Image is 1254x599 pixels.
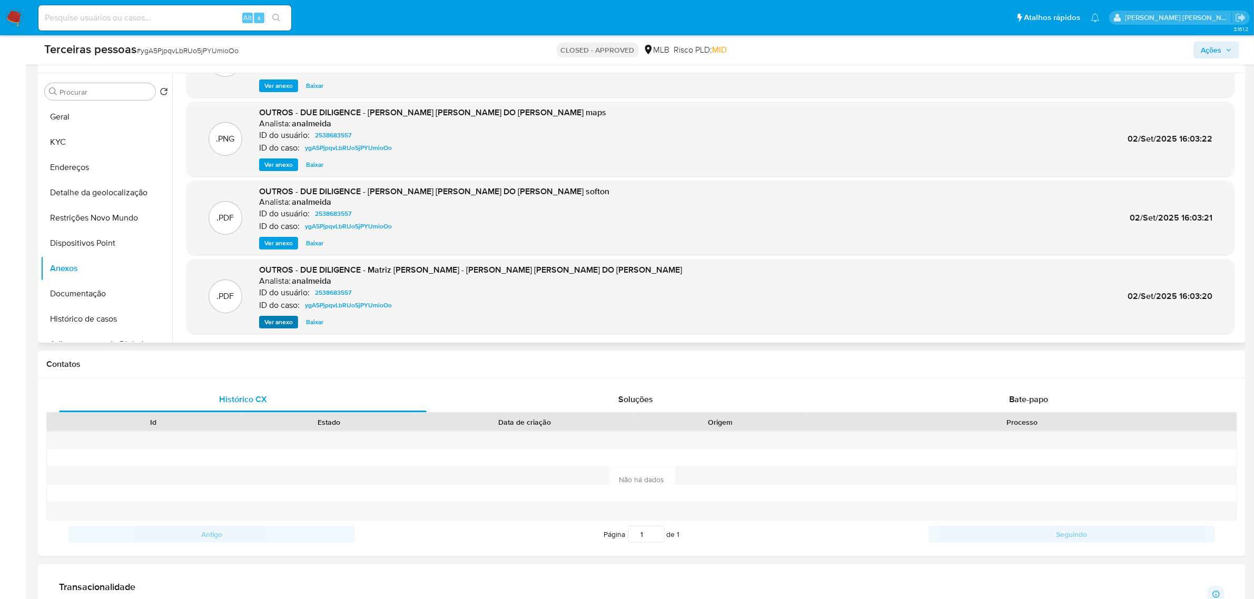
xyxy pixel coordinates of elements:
button: Ver anexo [259,79,298,92]
span: Histórico CX [219,393,267,405]
p: ID do caso: [259,64,300,74]
div: Origem [640,417,801,427]
span: Soluções [618,393,653,405]
h1: Contatos [46,359,1237,370]
span: 1 [677,529,680,540]
p: CLOSED - APPROVED [557,43,639,57]
a: 2538683557 [311,129,356,142]
button: Detalhe da geolocalização [41,180,172,205]
span: Baixar [306,317,323,327]
p: .PDF [217,291,234,302]
p: ID do usuário: [259,287,310,298]
span: 2538683557 [315,207,351,220]
button: Antigo [68,526,355,543]
button: search-icon [265,11,287,25]
p: ID do caso: [259,300,300,311]
div: Id [73,417,233,427]
p: ID do caso: [259,143,300,153]
input: Procurar [60,87,151,97]
button: Adiantamentos de Dinheiro [41,332,172,357]
p: ID do caso: [259,221,300,232]
span: Ver anexo [264,81,293,91]
span: OUTROS - DUE DILIGENCE - Matriz [PERSON_NAME] - [PERSON_NAME] [PERSON_NAME] DO [PERSON_NAME] [259,264,682,276]
button: Baixar [301,158,329,171]
span: 3.161.2 [1233,25,1249,33]
b: Terceiras pessoas [44,41,136,57]
button: Geral [41,104,172,129]
button: Documentação [41,281,172,306]
span: Bate-papo [1009,393,1048,405]
div: Data de criação [424,417,625,427]
button: Seguindo [929,526,1215,543]
span: Baixar [306,238,323,248]
a: ygA5PjpqvLbRUo5jPYUmioOo [301,299,396,312]
div: Processo [815,417,1229,427]
span: Risco PLD: [674,44,727,56]
span: OUTROS - DUE DILIGENCE - [PERSON_NAME] [PERSON_NAME] DO [PERSON_NAME] softon [259,185,609,197]
span: Baixar [306,159,323,170]
input: Pesquise usuários ou casos... [38,11,291,25]
span: Baixar [306,81,323,91]
a: Notificações [1091,13,1100,22]
span: Alt [243,13,252,23]
span: ygA5PjpqvLbRUo5jPYUmioOo [305,142,392,154]
p: .PDF [217,212,234,224]
span: Ver anexo [264,317,293,327]
a: 2538683557 [311,207,356,220]
div: MLB [643,44,670,56]
a: Sair [1235,12,1246,23]
span: Ações [1201,42,1221,58]
button: Anexos [41,256,172,281]
span: Ver anexo [264,159,293,170]
p: ID do usuário: [259,208,310,219]
span: ygA5PjpqvLbRUo5jPYUmioOo [305,299,392,312]
span: 02/Set/2025 16:03:22 [1128,133,1212,145]
span: # ygA5PjpqvLbRUo5jPYUmioOo [136,45,239,56]
p: Analista: [259,197,291,207]
div: Estado [248,417,409,427]
p: Analista: [259,118,291,129]
button: Ver anexo [259,158,298,171]
h6: analmeida [292,197,331,207]
button: Restrições Novo Mundo [41,205,172,231]
button: Baixar [301,237,329,249]
span: Página de [604,526,680,543]
button: Baixar [301,316,329,328]
span: 2538683557 [315,129,351,142]
button: Ver anexo [259,237,298,249]
span: ygA5PjpqvLbRUo5jPYUmioOo [305,220,392,233]
button: Procurar [49,87,57,96]
span: MID [713,44,727,56]
span: 2538683557 [315,286,351,299]
button: Dispositivos Point [41,231,172,256]
button: KYC [41,129,172,155]
button: Histórico de casos [41,306,172,332]
span: Atalhos rápidos [1024,12,1080,23]
p: Analista: [259,276,291,286]
a: ygA5PjpqvLbRUo5jPYUmioOo [301,142,396,154]
span: 02/Set/2025 16:03:21 [1130,212,1212,224]
p: ID do usuário: [259,130,310,141]
span: s [258,13,261,23]
a: 2538683557 [311,286,356,299]
button: Retornar ao pedido padrão [160,87,168,99]
p: .PNG [216,133,235,145]
span: OUTROS - DUE DILIGENCE - [PERSON_NAME] [PERSON_NAME] DO [PERSON_NAME] maps [259,106,606,118]
p: emerson.gomes@mercadopago.com.br [1125,13,1232,23]
button: Endereços [41,155,172,180]
span: Ver anexo [264,238,293,248]
span: 02/Set/2025 16:03:20 [1128,290,1212,302]
button: Ver anexo [259,316,298,328]
button: Ações [1193,42,1239,58]
a: ygA5PjpqvLbRUo5jPYUmioOo [301,220,396,233]
h6: analmeida [292,276,331,286]
h6: analmeida [292,118,331,129]
button: Baixar [301,79,329,92]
